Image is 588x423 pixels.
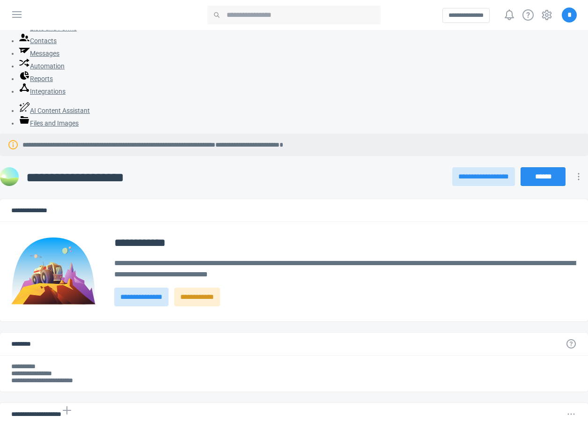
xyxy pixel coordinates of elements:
a: Messages [19,50,59,57]
span: Messages [30,50,59,57]
a: Automation [19,62,65,70]
a: Reports [19,75,53,82]
a: AI Content Assistant [19,107,90,114]
span: Reports [30,75,53,82]
span: Automation [30,62,65,70]
span: AI Content Assistant [30,107,90,114]
a: Contacts [19,37,57,45]
span: Contacts [30,37,57,45]
span: Integrations [30,88,66,95]
span: Files and Images [30,119,79,127]
a: Files and Images [19,119,79,127]
a: Integrations [19,88,66,95]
